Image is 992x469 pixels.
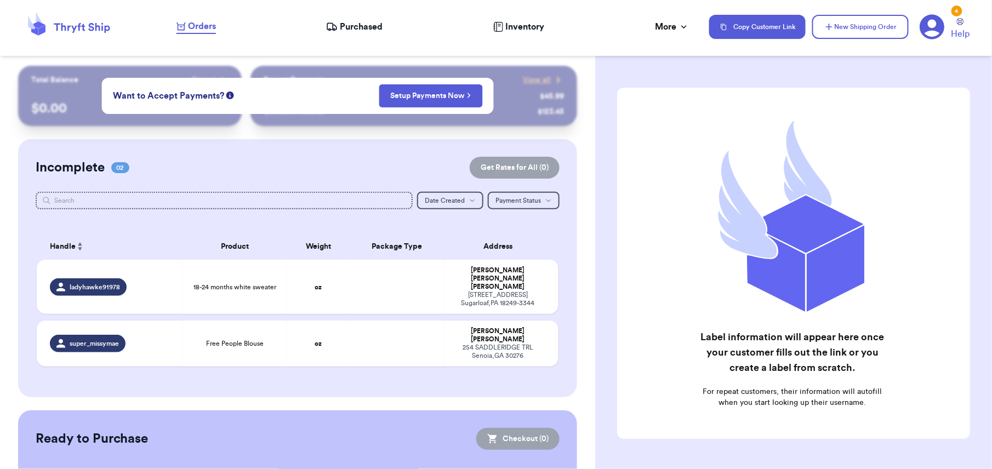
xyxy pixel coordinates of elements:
[350,233,444,260] th: Package Type
[444,233,559,260] th: Address
[505,20,544,33] span: Inventory
[70,339,119,348] span: super_missymae
[315,340,322,347] strong: oz
[111,162,129,173] span: 02
[70,283,120,291] span: ladyhawke91978
[523,75,551,85] span: View all
[812,15,909,39] button: New Shipping Order
[31,75,78,85] p: Total Balance
[417,192,483,209] button: Date Created
[326,20,383,33] a: Purchased
[36,192,413,209] input: Search
[655,20,689,33] div: More
[50,241,76,253] span: Handle
[188,20,216,33] span: Orders
[451,266,546,291] div: [PERSON_NAME] [PERSON_NAME] [PERSON_NAME]
[538,106,564,117] div: $ 123.45
[493,20,544,33] a: Inventory
[36,159,105,176] h2: Incomplete
[287,233,350,260] th: Weight
[488,192,560,209] button: Payment Status
[379,84,483,107] button: Setup Payments Now
[113,89,224,102] span: Want to Accept Payments?
[183,233,287,260] th: Product
[31,100,229,117] p: $ 0.00
[206,339,264,348] span: Free People Blouse
[540,91,564,102] div: $ 45.99
[76,240,84,253] button: Sort ascending
[920,14,945,39] a: 4
[951,18,970,41] a: Help
[192,75,215,85] span: Payout
[709,15,806,39] button: Copy Customer Link
[451,344,546,360] div: 254 SADDLERIDGE TRL Senoia , GA 30276
[425,197,465,204] span: Date Created
[451,291,546,307] div: [STREET_ADDRESS] Sugarloaf , PA 18249-3344
[951,5,962,16] div: 4
[693,329,893,375] h2: Label information will appear here once your customer fills out the link or you create a label fr...
[36,430,149,448] h2: Ready to Purchase
[340,20,383,33] span: Purchased
[470,157,560,179] button: Get Rates for All (0)
[192,75,229,85] a: Payout
[951,27,970,41] span: Help
[193,283,276,291] span: 18-24 months white sweater
[523,75,564,85] a: View all
[315,284,322,290] strong: oz
[451,327,546,344] div: [PERSON_NAME] [PERSON_NAME]
[693,386,893,408] p: For repeat customers, their information will autofill when you start looking up their username.
[476,428,560,450] button: Checkout (0)
[176,20,216,34] a: Orders
[391,90,471,101] a: Setup Payments Now
[264,75,324,85] p: Recent Payments
[495,197,541,204] span: Payment Status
